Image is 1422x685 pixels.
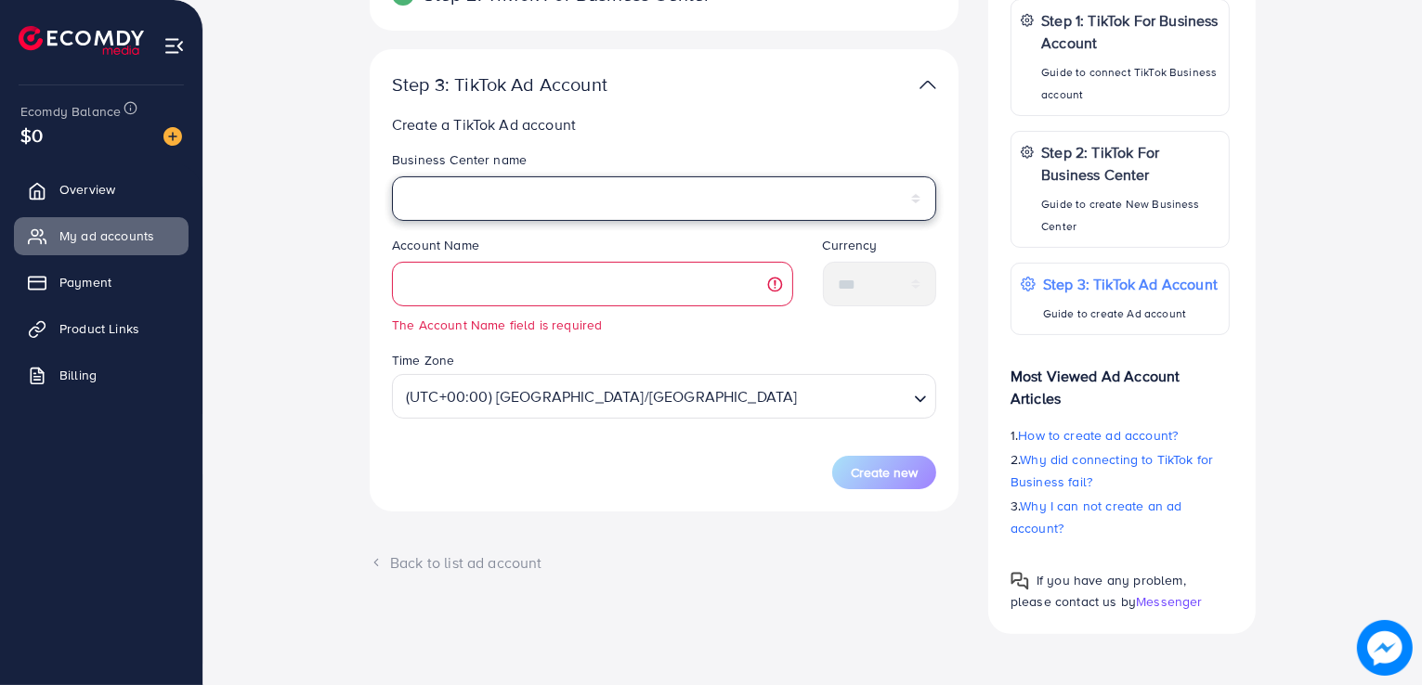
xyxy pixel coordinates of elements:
button: Create new [832,456,936,489]
a: Billing [14,356,189,394]
span: Messenger [1136,592,1202,611]
img: Popup guide [1011,572,1029,590]
label: Time Zone [392,351,454,369]
span: (UTC+00:00) [GEOGRAPHIC_DATA]/[GEOGRAPHIC_DATA] [402,380,802,413]
p: Most Viewed Ad Account Articles [1011,350,1230,409]
input: Search for option [803,379,907,413]
img: image [163,127,182,146]
img: TikTok partner [920,71,936,98]
small: The Account Name field is required [392,316,793,334]
div: Back to list ad account [370,552,959,574]
span: $0 [20,122,43,149]
span: Billing [59,366,97,384]
div: Search for option [392,374,936,419]
legend: Business Center name [392,150,936,176]
img: logo [19,26,144,55]
span: Why did connecting to TikTok for Business fail? [1011,450,1213,491]
span: Payment [59,273,111,291]
a: Overview [14,171,189,208]
span: If you have any problem, please contact us by [1011,571,1186,611]
span: Why I can not create an ad account? [1011,497,1182,537]
img: image [1358,621,1413,676]
span: Create new [851,463,918,482]
span: Product Links [59,319,139,338]
a: My ad accounts [14,217,189,254]
span: My ad accounts [59,226,154,245]
img: menu [163,35,185,57]
p: Step 3: TikTok Ad Account [1043,273,1218,295]
p: 3. [1011,495,1230,539]
span: Overview [59,180,115,199]
span: Ecomdy Balance [20,102,121,121]
legend: Currency [823,236,937,262]
p: 2. [1011,448,1230,493]
a: Product Links [14,310,189,347]
legend: Account Name [392,236,793,262]
p: Step 3: TikTok Ad Account [392,73,745,96]
p: Guide to create Ad account [1043,303,1218,325]
p: Step 2: TikTok For Business Center [1041,141,1220,186]
a: Payment [14,264,189,301]
span: How to create ad account? [1018,426,1178,445]
p: Create a TikTok Ad account [392,113,944,136]
p: Step 1: TikTok For Business Account [1041,9,1220,54]
p: Guide to create New Business Center [1041,193,1220,238]
p: 1. [1011,424,1230,446]
p: Guide to connect TikTok Business account [1041,61,1220,106]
